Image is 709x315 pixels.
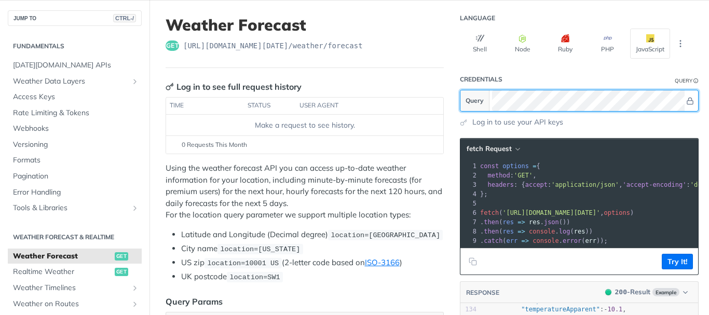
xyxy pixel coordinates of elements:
[502,209,600,216] span: '[URL][DOMAIN_NAME][DATE]'
[522,237,529,244] span: =>
[559,228,570,235] span: log
[8,58,142,73] a: [DATE][DOMAIN_NAME] APIs
[113,14,136,22] span: CTRL-/
[460,161,478,171] div: 1
[615,288,627,296] span: 200
[521,306,600,313] span: "temperatureApparent"
[502,29,542,59] button: Node
[460,14,495,22] div: Language
[460,180,478,189] div: 3
[166,162,444,221] p: Using the weather forecast API you can access up-to-date weather information for your location, i...
[466,96,484,105] span: Query
[13,124,139,134] span: Webhooks
[533,162,536,170] span: =
[604,209,630,216] span: options
[131,284,139,292] button: Show subpages for Weather Timelines
[166,98,244,114] th: time
[480,209,634,216] span: ( , )
[466,287,500,298] button: RESPONSE
[574,228,585,235] span: res
[487,181,514,188] span: headers
[8,200,142,216] a: Tools & LibrariesShow subpages for Tools & Libraries
[484,306,626,313] span: : ,
[480,209,499,216] span: fetch
[675,77,692,85] div: Query
[605,289,611,295] span: 200
[296,98,422,114] th: user agent
[8,232,142,242] h2: Weather Forecast & realtime
[8,280,142,296] a: Weather TimelinesShow subpages for Weather Timelines
[13,171,139,182] span: Pagination
[182,140,247,149] span: 0 Requests This Month
[517,228,525,235] span: =>
[460,236,478,245] div: 9
[675,77,699,85] div: QueryInformation
[480,190,488,198] span: };
[551,181,619,188] span: 'application/json'
[460,75,502,84] div: Credentials
[8,42,142,51] h2: Fundamentals
[207,259,279,267] span: location=10001 US
[460,227,478,236] div: 8
[545,29,585,59] button: Ruby
[13,299,128,309] span: Weather on Routes
[115,252,128,261] span: get
[693,78,699,84] i: Information
[13,76,128,87] span: Weather Data Layers
[460,305,476,314] div: 134
[13,267,112,277] span: Realtime Weather
[166,80,302,93] div: Log in to see full request history
[131,300,139,308] button: Show subpages for Weather on Routes
[181,229,444,241] li: Latitude and Longitude (Decimal degree)
[507,237,518,244] span: err
[460,29,500,59] button: Shell
[131,77,139,86] button: Show subpages for Weather Data Layers
[484,228,499,235] span: then
[13,60,139,71] span: [DATE][DOMAIN_NAME] APIs
[615,287,650,297] div: - Result
[8,121,142,136] a: Webhooks
[460,171,478,180] div: 2
[13,92,139,102] span: Access Keys
[466,254,480,269] button: Copy to clipboard
[480,218,570,226] span: . ( . ())
[229,273,280,281] span: location=SW1
[8,89,142,105] a: Access Keys
[588,29,628,59] button: PHP
[183,40,363,51] span: https://api.tomorrow.io/v4/weather/forecast
[365,257,400,267] a: ISO-3166
[170,120,439,131] div: Make a request to see history.
[487,172,510,179] span: method
[685,95,696,106] button: Hide
[544,218,559,226] span: json
[472,117,563,128] a: Log in to use your API keys
[484,218,499,226] span: then
[166,16,444,34] h1: Weather Forecast
[630,29,670,59] button: JavaScript
[460,90,489,111] button: Query
[8,264,142,280] a: Realtime Weatherget
[220,245,300,253] span: location=[US_STATE]
[529,218,540,226] span: res
[13,108,139,118] span: Rate Limiting & Tokens
[463,144,523,154] button: fetch Request
[166,83,174,91] svg: Key
[514,172,533,179] span: 'GET'
[652,288,679,296] span: Example
[600,287,693,297] button: 200200-ResultExample
[8,296,142,312] a: Weather on RoutesShow subpages for Weather on Routes
[181,271,444,283] li: UK postcode
[331,231,440,239] span: location=[GEOGRAPHIC_DATA]
[8,249,142,264] a: Weather Forecastget
[480,172,537,179] span: : ,
[517,218,525,226] span: =>
[676,39,685,48] svg: More ellipsis
[623,181,687,188] span: 'accept-encoding'
[460,189,478,199] div: 4
[604,306,607,313] span: -
[166,40,179,51] span: get
[13,140,139,150] span: Versioning
[8,169,142,184] a: Pagination
[181,243,444,255] li: City name
[467,144,512,153] span: fetch Request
